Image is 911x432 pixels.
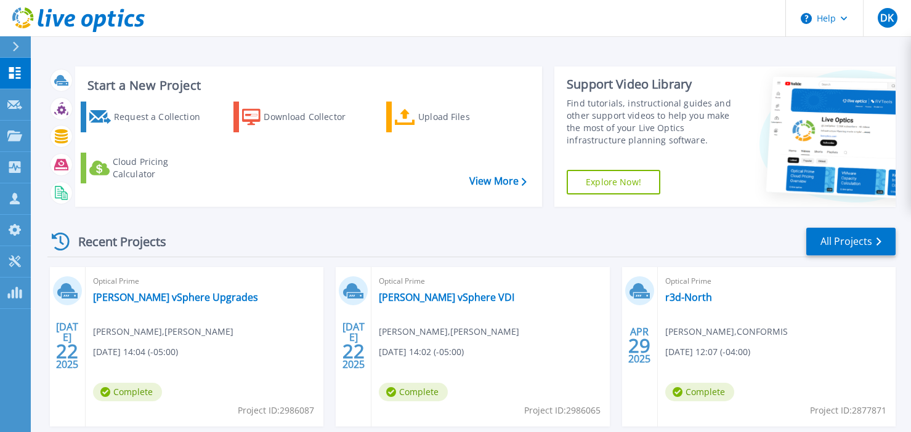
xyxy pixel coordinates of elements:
[342,323,365,368] div: [DATE] 2025
[238,404,314,417] span: Project ID: 2986087
[628,340,650,351] span: 29
[81,102,207,132] a: Request a Collection
[233,102,360,132] a: Download Collector
[567,76,737,92] div: Support Video Library
[93,383,162,401] span: Complete
[87,79,526,92] h3: Start a New Project
[379,291,514,303] a: [PERSON_NAME] vSphere VDI
[264,105,357,129] div: Download Collector
[665,345,750,359] span: [DATE] 12:07 (-04:00)
[93,274,316,288] span: Optical Prime
[665,274,888,288] span: Optical Prime
[810,404,886,417] span: Project ID: 2877871
[379,345,464,359] span: [DATE] 14:02 (-05:00)
[665,383,734,401] span: Complete
[113,156,204,180] div: Cloud Pricing Calculator
[567,97,737,146] div: Find tutorials, instructional guides and other support videos to help you make the most of your L...
[806,228,896,255] a: All Projects
[93,291,258,303] a: [PERSON_NAME] vSphere Upgrades
[342,346,365,356] span: 22
[880,13,894,23] span: DK
[469,175,527,187] a: View More
[567,170,660,194] a: Explore Now!
[524,404,601,417] span: Project ID: 2986065
[379,383,448,401] span: Complete
[386,102,512,132] a: Upload Files
[665,325,788,338] span: [PERSON_NAME] , CONFORMIS
[56,346,78,356] span: 22
[93,345,178,359] span: [DATE] 14:04 (-05:00)
[55,323,79,368] div: [DATE] 2025
[379,325,519,338] span: [PERSON_NAME] , [PERSON_NAME]
[418,105,509,129] div: Upload Files
[114,105,204,129] div: Request a Collection
[47,226,183,257] div: Recent Projects
[665,291,712,303] a: r3d-North
[93,325,233,338] span: [PERSON_NAME] , [PERSON_NAME]
[628,323,651,368] div: APR 2025
[81,153,207,183] a: Cloud Pricing Calculator
[379,274,602,288] span: Optical Prime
